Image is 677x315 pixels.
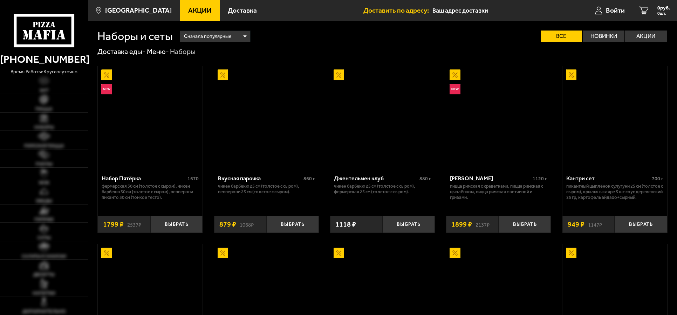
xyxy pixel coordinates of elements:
[22,309,66,314] span: Дополнительно
[330,66,435,170] a: АкционныйДжентельмен клуб
[218,248,228,258] img: Акционный
[33,291,55,295] span: Напитки
[450,175,531,182] div: [PERSON_NAME]
[97,47,145,56] a: Доставка еды-
[533,176,547,182] span: 1120 г
[35,107,53,111] span: Пицца
[334,248,344,258] img: Акционный
[383,216,435,233] button: Выбрать
[625,31,667,42] label: Акции
[566,69,576,80] img: Акционный
[303,176,315,182] span: 860 г
[101,248,112,258] img: Акционный
[103,221,124,228] span: 1799 ₽
[101,84,112,94] img: Новинка
[606,7,625,14] span: Войти
[499,216,551,233] button: Выбрать
[657,11,670,15] span: 0 шт.
[363,7,432,14] span: Доставить по адресу:
[98,66,203,170] a: АкционныйНовинкаНабор Пятёрка
[450,248,460,258] img: Акционный
[266,216,319,233] button: Выбрать
[450,84,460,94] img: Новинка
[218,175,302,182] div: Вкусная парочка
[33,272,55,277] span: Десерты
[588,221,602,228] s: 1147 ₽
[170,47,196,56] div: Наборы
[34,125,54,129] span: Наборы
[187,176,199,182] span: 1670
[22,254,66,259] span: Салаты и закуски
[451,221,472,228] span: 1899 ₽
[184,30,232,43] span: Сначала популярные
[419,176,431,182] span: 880 г
[36,199,52,203] span: Обеды
[34,217,54,222] span: Горячее
[615,216,667,233] button: Выбрать
[40,88,49,93] span: Хит
[240,221,254,228] s: 1068 ₽
[37,235,51,240] span: Супы
[127,221,141,228] s: 2537 ₽
[446,66,551,170] a: АкционныйНовинкаМама Миа
[36,162,53,166] span: Роллы
[97,31,173,42] h1: Наборы и сеты
[432,4,568,17] input: Ваш адрес доставки
[219,221,236,228] span: 879 ₽
[541,31,582,42] label: Все
[568,221,584,228] span: 949 ₽
[583,31,624,42] label: Новинки
[228,7,257,14] span: Доставка
[24,143,64,148] span: Римская пицца
[334,183,431,195] p: Чикен Барбекю 25 см (толстое с сыром), Фермерская 25 см (толстое с сыром).
[39,180,49,185] span: WOK
[102,175,186,182] div: Набор Пятёрка
[476,221,490,228] s: 2137 ₽
[652,176,663,182] span: 700 г
[334,175,418,182] div: Джентельмен клуб
[657,6,670,11] span: 0 руб.
[150,216,203,233] button: Выбрать
[450,69,460,80] img: Акционный
[188,7,212,14] span: Акции
[566,183,663,200] p: Пикантный цыплёнок сулугуни 25 см (толстое с сыром), крылья в кляре 5 шт соус деревенский 25 гр, ...
[218,69,228,80] img: Акционный
[335,221,356,228] span: 1118 ₽
[562,66,667,170] a: АкционныйКантри сет
[566,248,576,258] img: Акционный
[334,69,344,80] img: Акционный
[214,66,319,170] a: АкционныйВкусная парочка
[147,47,169,56] a: Меню-
[450,183,547,200] p: Пицца Римская с креветками, Пицца Римская с цыплёнком, Пицца Римская с ветчиной и грибами.
[102,183,199,200] p: Фермерская 30 см (толстое с сыром), Чикен Барбекю 30 см (толстое с сыром), Пепперони Пиканто 30 с...
[566,175,650,182] div: Кантри сет
[218,183,315,195] p: Чикен Барбекю 25 см (толстое с сыром), Пепперони 25 см (толстое с сыром).
[101,69,112,80] img: Акционный
[105,7,172,14] span: [GEOGRAPHIC_DATA]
